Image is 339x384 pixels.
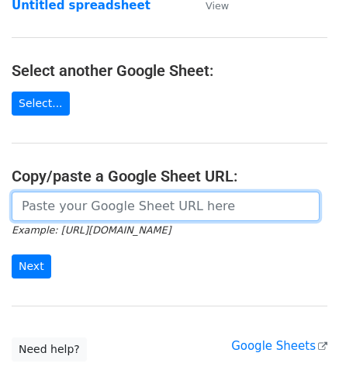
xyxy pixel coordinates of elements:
small: Example: [URL][DOMAIN_NAME] [12,224,171,236]
input: Paste your Google Sheet URL here [12,192,320,221]
h4: Select another Google Sheet: [12,61,327,80]
input: Next [12,254,51,278]
a: Select... [12,92,70,116]
iframe: Chat Widget [261,310,339,384]
a: Need help? [12,337,87,362]
h4: Copy/paste a Google Sheet URL: [12,167,327,185]
a: Google Sheets [231,339,327,353]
